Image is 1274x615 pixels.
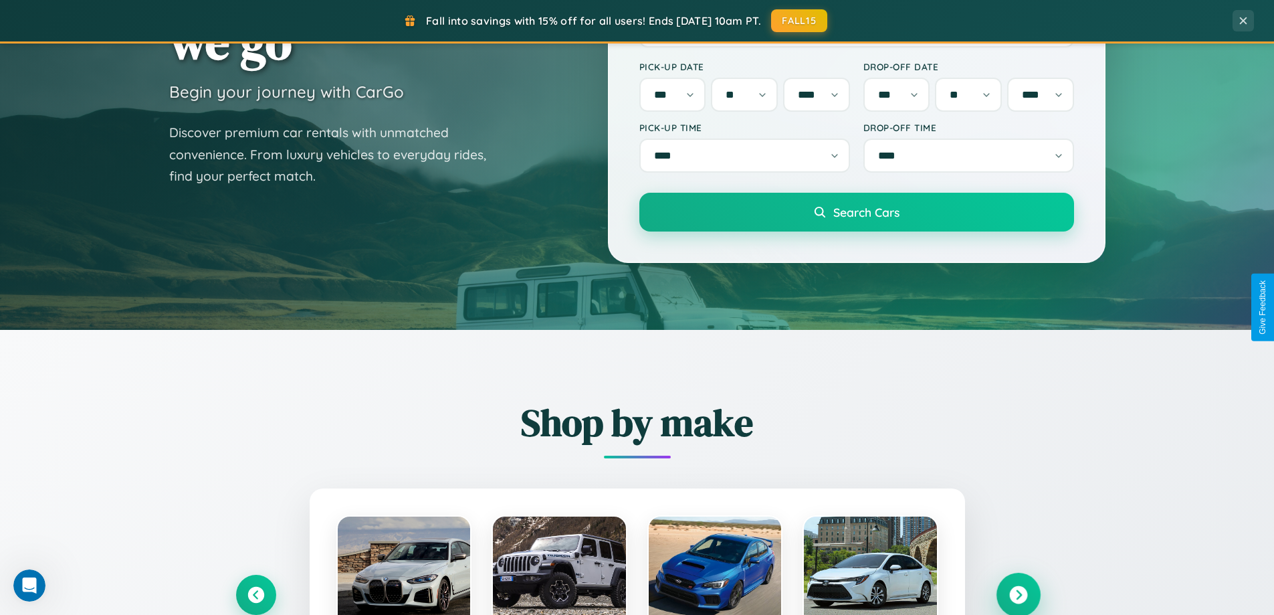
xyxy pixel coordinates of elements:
h3: Begin your journey with CarGo [169,82,404,102]
label: Pick-up Time [639,122,850,133]
h2: Shop by make [236,397,1039,448]
span: Search Cars [833,205,899,219]
span: Fall into savings with 15% off for all users! Ends [DATE] 10am PT. [426,14,761,27]
iframe: Intercom live chat [13,569,45,602]
button: FALL15 [771,9,827,32]
div: Give Feedback [1258,280,1267,335]
button: Search Cars [639,193,1074,232]
p: Discover premium car rentals with unmatched convenience. From luxury vehicles to everyday rides, ... [169,122,504,187]
label: Drop-off Date [863,61,1074,72]
label: Pick-up Date [639,61,850,72]
label: Drop-off Time [863,122,1074,133]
